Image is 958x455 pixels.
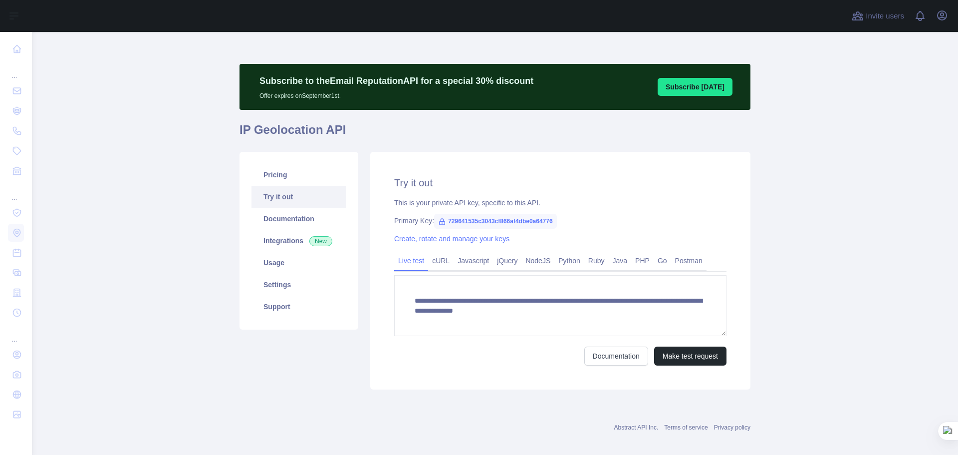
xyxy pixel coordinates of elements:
[664,424,708,431] a: Terms of service
[654,347,726,366] button: Make test request
[239,122,750,146] h1: IP Geolocation API
[554,253,584,269] a: Python
[584,253,609,269] a: Ruby
[251,186,346,208] a: Try it out
[251,230,346,252] a: Integrations New
[8,182,24,202] div: ...
[259,88,533,100] p: Offer expires on September 1st.
[251,296,346,318] a: Support
[850,8,906,24] button: Invite users
[493,253,521,269] a: jQuery
[394,235,509,243] a: Create, rotate and manage your keys
[454,253,493,269] a: Javascript
[394,176,726,190] h2: Try it out
[434,214,557,229] span: 729641535c3043cf866af4dbe0a64776
[251,252,346,274] a: Usage
[394,216,726,226] div: Primary Key:
[251,274,346,296] a: Settings
[671,253,707,269] a: Postman
[428,253,454,269] a: cURL
[584,347,648,366] a: Documentation
[521,253,554,269] a: NodeJS
[609,253,632,269] a: Java
[658,78,732,96] button: Subscribe [DATE]
[654,253,671,269] a: Go
[714,424,750,431] a: Privacy policy
[259,74,533,88] p: Subscribe to the Email Reputation API for a special 30 % discount
[866,10,904,22] span: Invite users
[309,236,332,246] span: New
[251,208,346,230] a: Documentation
[614,424,659,431] a: Abstract API Inc.
[631,253,654,269] a: PHP
[394,198,726,208] div: This is your private API key, specific to this API.
[251,164,346,186] a: Pricing
[8,324,24,344] div: ...
[394,253,428,269] a: Live test
[8,60,24,80] div: ...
